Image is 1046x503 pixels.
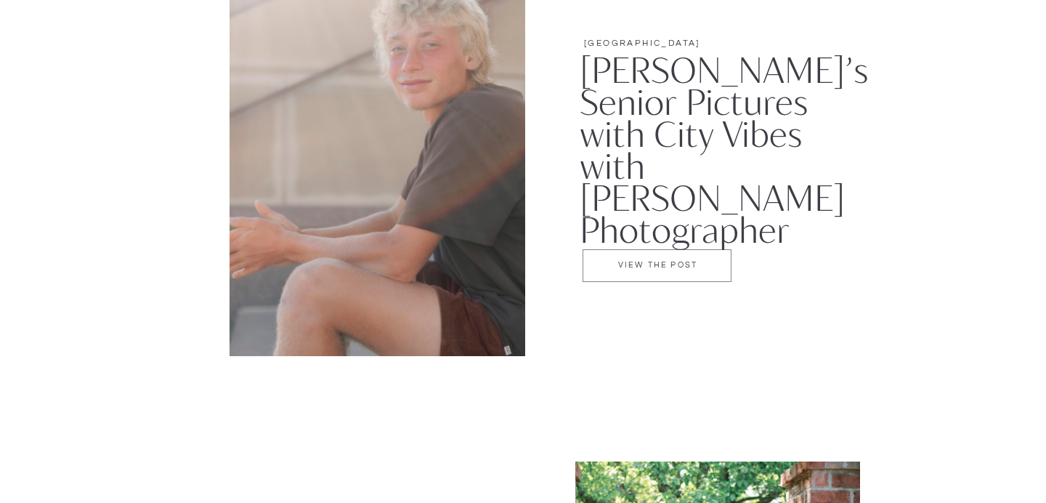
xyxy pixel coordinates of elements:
[580,48,869,250] a: [PERSON_NAME]’s Senior Pictures with City Vibes with [PERSON_NAME] Photographer
[583,249,731,282] a: Charlie’s Senior Pictures with City Vibes with Carmel Photographer
[584,39,700,48] a: [GEOGRAPHIC_DATA]
[584,261,731,273] a: VIEW THE POST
